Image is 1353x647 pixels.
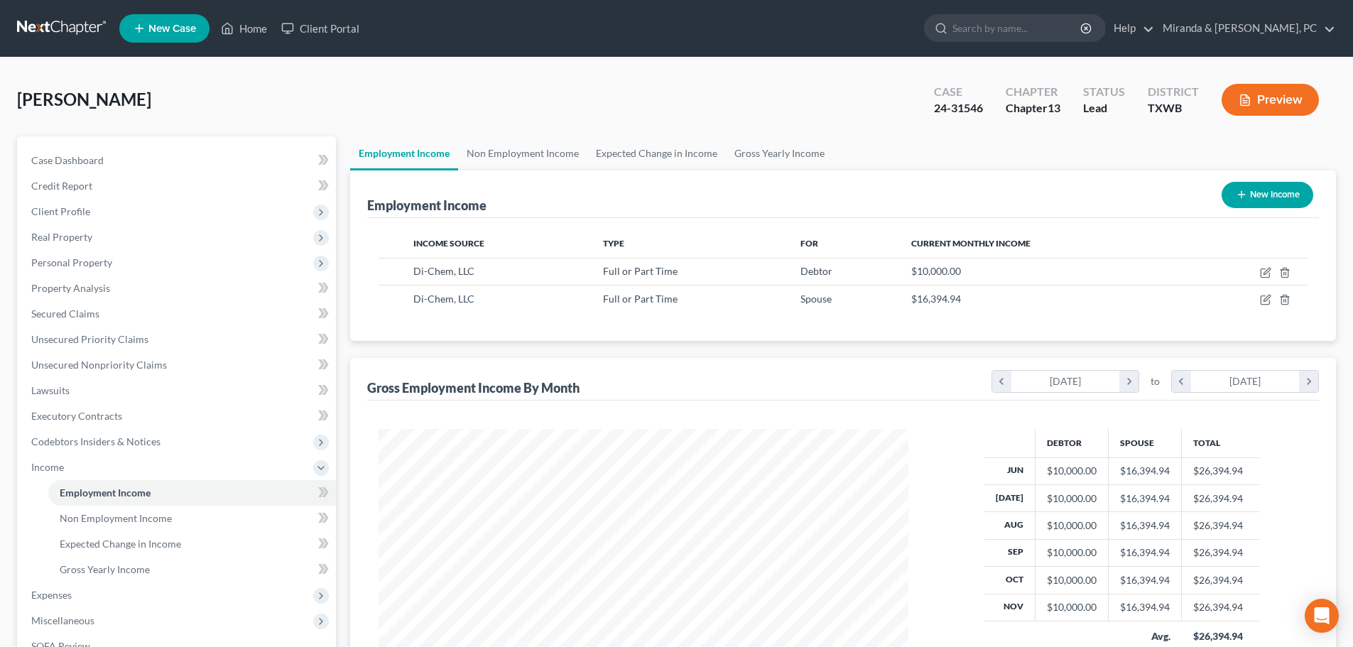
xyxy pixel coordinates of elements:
span: Type [603,238,624,249]
div: $10,000.00 [1047,491,1097,506]
a: Expected Change in Income [48,531,336,557]
a: Non Employment Income [48,506,336,531]
td: $26,394.94 [1182,567,1260,594]
a: Executory Contracts [20,403,336,429]
div: District [1148,84,1199,100]
th: Spouse [1109,429,1182,457]
a: Property Analysis [20,276,336,301]
a: Home [214,16,274,41]
div: $10,000.00 [1047,573,1097,587]
div: $16,394.94 [1120,600,1170,614]
span: Current Monthly Income [911,238,1031,249]
div: $26,394.94 [1193,629,1249,643]
div: Chapter [1006,84,1060,100]
a: Employment Income [48,480,336,506]
th: Total [1182,429,1260,457]
span: $10,000.00 [911,265,961,277]
a: Case Dashboard [20,148,336,173]
i: chevron_right [1299,371,1318,392]
a: Lawsuits [20,378,336,403]
div: $16,394.94 [1120,464,1170,478]
div: $16,394.94 [1120,545,1170,560]
a: Unsecured Priority Claims [20,327,336,352]
th: Debtor [1036,429,1109,457]
a: Miranda & [PERSON_NAME], PC [1156,16,1335,41]
div: Open Intercom Messenger [1305,599,1339,633]
i: chevron_right [1119,371,1139,392]
th: Oct [984,567,1036,594]
div: $16,394.94 [1120,491,1170,506]
input: Search by name... [952,15,1082,41]
div: $10,000.00 [1047,518,1097,533]
span: For [800,238,818,249]
span: Income Source [413,238,484,249]
td: $26,394.94 [1182,594,1260,621]
span: Codebtors Insiders & Notices [31,435,161,447]
div: Case [934,84,983,100]
a: Non Employment Income [458,136,587,170]
span: Di-Chem, LLC [413,293,474,305]
td: $26,394.94 [1182,539,1260,566]
a: Unsecured Nonpriority Claims [20,352,336,378]
div: $16,394.94 [1120,573,1170,587]
span: Property Analysis [31,282,110,294]
th: Jun [984,457,1036,484]
td: $26,394.94 [1182,457,1260,484]
span: Client Profile [31,205,90,217]
span: Personal Property [31,256,112,268]
span: 13 [1048,101,1060,114]
div: $10,000.00 [1047,464,1097,478]
span: Non Employment Income [60,512,172,524]
div: $10,000.00 [1047,600,1097,614]
a: Help [1107,16,1154,41]
span: Full or Part Time [603,265,678,277]
span: Unsecured Priority Claims [31,333,148,345]
span: Full or Part Time [603,293,678,305]
th: [DATE] [984,484,1036,511]
div: $10,000.00 [1047,545,1097,560]
span: New Case [148,23,196,34]
div: [DATE] [1191,371,1300,392]
span: to [1151,374,1160,388]
span: Lawsuits [31,384,70,396]
a: Gross Yearly Income [726,136,833,170]
span: Unsecured Nonpriority Claims [31,359,167,371]
div: 24-31546 [934,100,983,116]
a: Employment Income [350,136,458,170]
th: Sep [984,539,1036,566]
span: Real Property [31,231,92,243]
a: Gross Yearly Income [48,557,336,582]
button: Preview [1222,84,1319,116]
i: chevron_left [992,371,1011,392]
span: Secured Claims [31,308,99,320]
span: Gross Yearly Income [60,563,150,575]
div: Chapter [1006,100,1060,116]
div: [DATE] [1011,371,1120,392]
span: Expected Change in Income [60,538,181,550]
td: $26,394.94 [1182,512,1260,539]
th: Aug [984,512,1036,539]
th: Nov [984,594,1036,621]
span: Executory Contracts [31,410,122,422]
span: Di-Chem, LLC [413,265,474,277]
span: Debtor [800,265,832,277]
div: Employment Income [367,197,487,214]
div: Gross Employment Income By Month [367,379,580,396]
span: Spouse [800,293,832,305]
span: [PERSON_NAME] [17,89,151,109]
span: Employment Income [60,486,151,499]
div: Lead [1083,100,1125,116]
button: New Income [1222,182,1313,208]
td: $26,394.94 [1182,484,1260,511]
span: Case Dashboard [31,154,104,166]
i: chevron_left [1172,371,1191,392]
span: Credit Report [31,180,92,192]
span: Miscellaneous [31,614,94,626]
a: Expected Change in Income [587,136,726,170]
span: Income [31,461,64,473]
div: TXWB [1148,100,1199,116]
div: Avg. [1120,629,1170,643]
span: $16,394.94 [911,293,961,305]
span: Expenses [31,589,72,601]
a: Secured Claims [20,301,336,327]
